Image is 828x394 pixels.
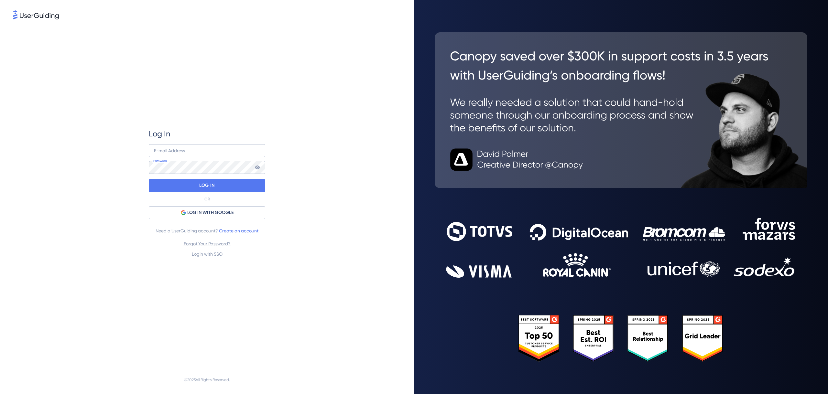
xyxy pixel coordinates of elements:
[149,129,170,139] span: Log In
[518,315,724,362] img: 25303e33045975176eb484905ab012ff.svg
[446,218,796,277] img: 9302ce2ac39453076f5bc0f2f2ca889b.svg
[184,376,230,384] span: © 2025 All Rights Reserved.
[204,197,210,202] p: OR
[149,144,265,157] input: example@company.com
[192,251,223,257] a: Login with SSO
[187,209,234,217] span: LOG IN WITH GOOGLE
[219,228,258,233] a: Create an account
[184,241,231,246] a: Forgot Your Password?
[156,227,258,235] span: Need a UserGuiding account?
[435,32,807,188] img: 26c0aa7c25a843aed4baddd2b5e0fa68.svg
[13,10,59,19] img: 8faab4ba6bc7696a72372aa768b0286c.svg
[199,180,214,191] p: LOG IN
